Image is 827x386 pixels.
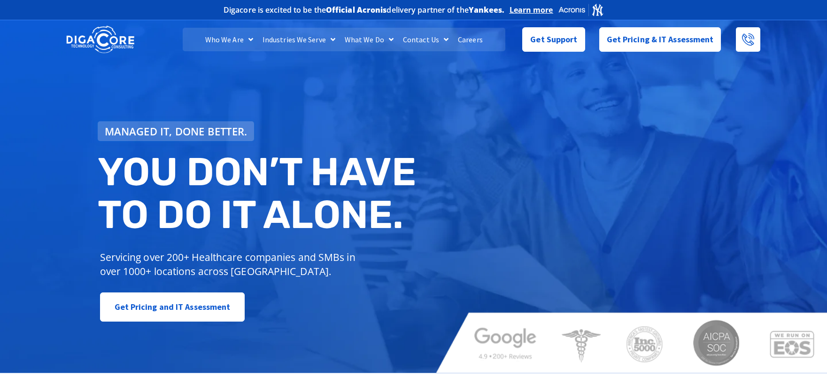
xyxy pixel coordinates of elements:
a: What We Do [340,28,398,51]
b: Yankees. [469,5,505,15]
a: Learn more [510,5,553,15]
a: Careers [453,28,487,51]
span: Managed IT, done better. [105,126,247,136]
a: Get Support [522,27,585,52]
a: Industries We Serve [258,28,340,51]
a: Contact Us [398,28,453,51]
b: Official Acronis [326,5,387,15]
a: Get Pricing & IT Assessment [599,27,721,52]
span: Get Pricing and IT Assessment [115,298,231,316]
h2: Digacore is excited to be the delivery partner of the [224,6,505,14]
span: Get Support [530,30,577,49]
span: Get Pricing & IT Assessment [607,30,714,49]
img: DigaCore Technology Consulting [66,25,134,55]
a: Managed IT, done better. [98,121,255,141]
h2: You don’t have to do IT alone. [98,150,421,236]
p: Servicing over 200+ Healthcare companies and SMBs in over 1000+ locations across [GEOGRAPHIC_DATA]. [100,250,363,278]
a: Who We Are [201,28,258,51]
img: Acronis [558,3,604,16]
a: Get Pricing and IT Assessment [100,292,245,322]
nav: Menu [183,28,505,51]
